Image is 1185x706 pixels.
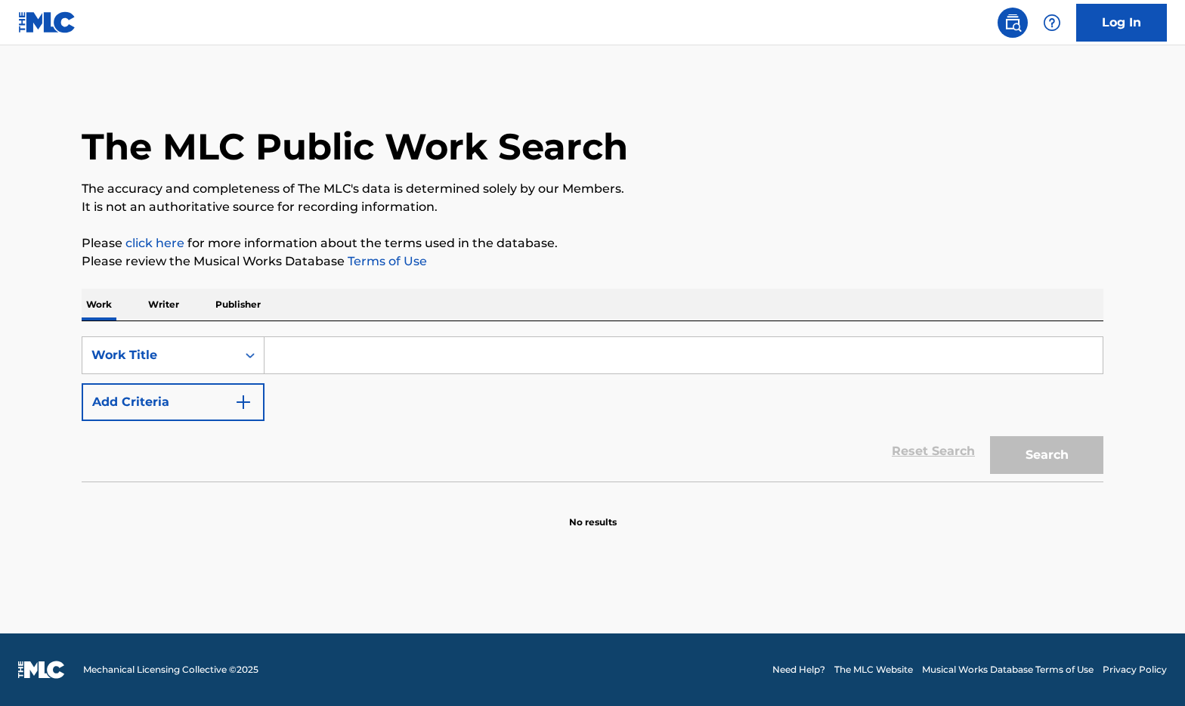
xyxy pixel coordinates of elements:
button: Add Criteria [82,383,265,421]
img: MLC Logo [18,11,76,33]
p: The accuracy and completeness of The MLC's data is determined solely by our Members. [82,180,1103,198]
div: Work Title [91,346,227,364]
a: Log In [1076,4,1167,42]
h1: The MLC Public Work Search [82,124,628,169]
a: Musical Works Database Terms of Use [922,663,1094,677]
a: Privacy Policy [1103,663,1167,677]
p: It is not an authoritative source for recording information. [82,198,1103,216]
a: Public Search [998,8,1028,38]
span: Mechanical Licensing Collective © 2025 [83,663,258,677]
img: logo [18,661,65,679]
p: No results [569,497,617,529]
form: Search Form [82,336,1103,482]
a: click here [125,236,184,250]
a: Need Help? [772,663,825,677]
img: search [1004,14,1022,32]
iframe: Chat Widget [1109,633,1185,706]
p: Work [82,289,116,320]
p: Please review the Musical Works Database [82,252,1103,271]
p: Please for more information about the terms used in the database. [82,234,1103,252]
img: 9d2ae6d4665cec9f34b9.svg [234,393,252,411]
div: Help [1037,8,1067,38]
a: The MLC Website [834,663,913,677]
img: help [1043,14,1061,32]
p: Publisher [211,289,265,320]
p: Writer [144,289,184,320]
a: Terms of Use [345,254,427,268]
